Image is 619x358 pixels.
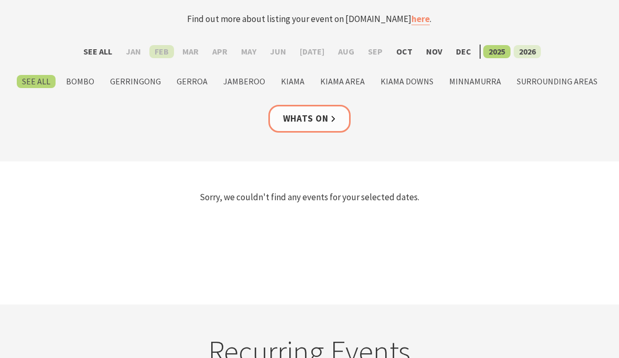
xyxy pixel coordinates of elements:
label: Kiama Downs [375,75,439,88]
p: Find out more about listing your event on [DOMAIN_NAME] . [107,12,512,26]
label: Apr [207,45,233,58]
label: Bombo [61,75,100,88]
label: See All [78,45,117,58]
p: Sorry, we couldn't find any events for your selected dates. [4,190,615,204]
label: May [236,45,262,58]
label: Aug [333,45,360,58]
label: Jun [265,45,291,58]
label: Gerroa [171,75,213,88]
label: 2025 [483,45,511,58]
label: Surrounding Areas [512,75,603,88]
label: Mar [177,45,204,58]
label: [DATE] [295,45,330,58]
label: Nov [421,45,448,58]
label: Gerringong [105,75,166,88]
label: See All [17,75,56,88]
label: Oct [391,45,418,58]
label: Jamberoo [218,75,270,88]
label: Sep [363,45,388,58]
label: 2026 [514,45,541,58]
label: Dec [451,45,476,58]
a: here [411,13,430,25]
label: Feb [149,45,174,58]
label: Kiama [276,75,310,88]
label: Jan [121,45,146,58]
label: Minnamurra [444,75,506,88]
label: Kiama Area [315,75,370,88]
a: Whats On [268,105,351,133]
